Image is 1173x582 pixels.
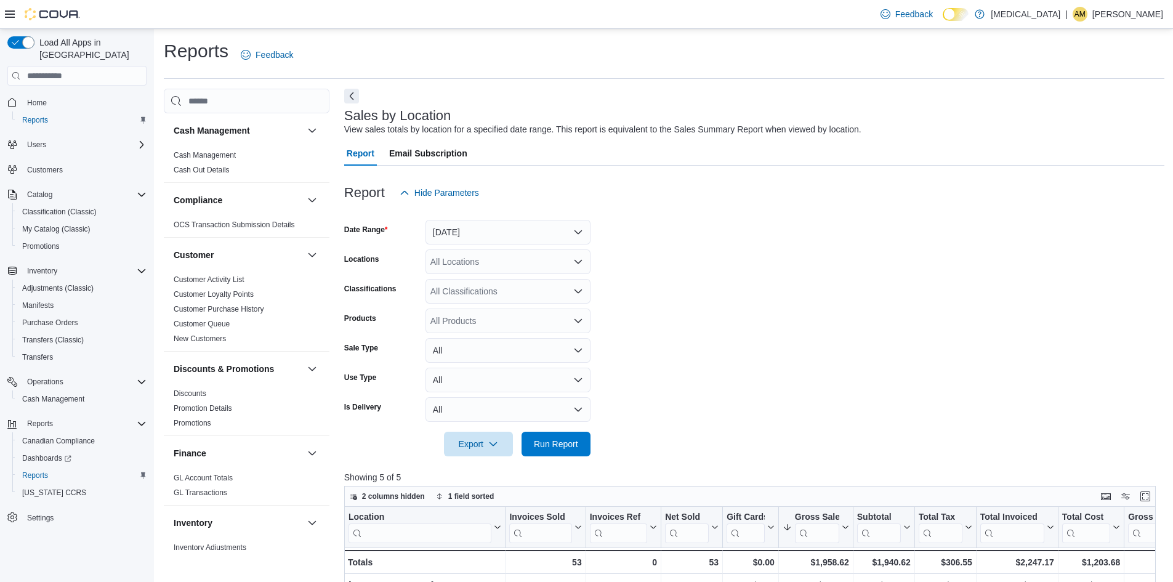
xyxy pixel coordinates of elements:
[876,2,938,26] a: Feedback
[509,512,581,543] button: Invoices Sold
[345,489,430,504] button: 2 columns hidden
[22,374,147,389] span: Operations
[174,151,236,160] a: Cash Management
[25,8,80,20] img: Cova
[795,512,839,523] div: Gross Sales
[573,286,583,296] button: Open list of options
[27,140,46,150] span: Users
[27,266,57,276] span: Inventory
[305,193,320,208] button: Compliance
[22,436,95,446] span: Canadian Compliance
[174,447,206,459] h3: Finance
[174,124,302,137] button: Cash Management
[174,289,254,299] span: Customer Loyalty Points
[17,222,95,236] a: My Catalog (Classic)
[349,512,501,543] button: Location
[174,305,264,313] a: Customer Purchase History
[22,318,78,328] span: Purchase Orders
[589,512,647,523] div: Invoices Ref
[395,180,484,205] button: Hide Parameters
[174,517,212,529] h3: Inventory
[22,207,97,217] span: Classification (Classic)
[344,313,376,323] label: Products
[2,93,151,111] button: Home
[22,224,91,234] span: My Catalog (Classic)
[919,512,972,543] button: Total Tax
[2,136,151,153] button: Users
[665,512,709,523] div: Net Sold
[164,272,329,351] div: Customer
[414,187,479,199] span: Hide Parameters
[174,165,230,175] span: Cash Out Details
[174,543,246,552] a: Inventory Adjustments
[17,350,58,365] a: Transfers
[857,512,901,523] div: Subtotal
[12,390,151,408] button: Cash Management
[174,249,214,261] h3: Customer
[1062,555,1120,570] div: $1,203.68
[174,334,226,343] a: New Customers
[919,512,962,523] div: Total Tax
[22,187,57,202] button: Catalog
[12,203,151,220] button: Classification (Classic)
[857,512,901,543] div: Subtotal
[12,467,151,484] button: Reports
[256,49,293,61] span: Feedback
[174,517,302,529] button: Inventory
[2,161,151,179] button: Customers
[174,275,244,285] span: Customer Activity List
[425,338,591,363] button: All
[174,447,302,459] button: Finance
[12,280,151,297] button: Adjustments (Classic)
[22,241,60,251] span: Promotions
[22,264,62,278] button: Inventory
[344,225,388,235] label: Date Range
[174,319,230,329] span: Customer Queue
[22,301,54,310] span: Manifests
[857,512,911,543] button: Subtotal
[344,108,451,123] h3: Sales by Location
[509,555,581,570] div: 53
[22,416,147,431] span: Reports
[164,471,329,505] div: Finance
[17,485,91,500] a: [US_STATE] CCRS
[17,239,147,254] span: Promotions
[589,512,647,543] div: Invoices Ref
[1118,489,1133,504] button: Display options
[783,555,849,570] div: $1,958.62
[22,510,147,525] span: Settings
[349,512,491,543] div: Location
[34,36,147,61] span: Load All Apps in [GEOGRAPHIC_DATA]
[27,513,54,523] span: Settings
[12,111,151,129] button: Reports
[305,248,320,262] button: Customer
[980,512,1054,543] button: Total Invoiced
[348,555,501,570] div: Totals
[22,137,147,152] span: Users
[22,163,68,177] a: Customers
[727,512,765,523] div: Gift Cards
[305,123,320,138] button: Cash Management
[451,432,506,456] span: Export
[425,220,591,245] button: [DATE]
[174,320,230,328] a: Customer Queue
[2,415,151,432] button: Reports
[174,334,226,344] span: New Customers
[1062,512,1120,543] button: Total Cost
[727,555,775,570] div: $0.00
[857,555,911,570] div: $1,940.62
[1062,512,1110,523] div: Total Cost
[174,220,295,230] span: OCS Transaction Submission Details
[665,512,709,543] div: Net Sold
[17,434,147,448] span: Canadian Compliance
[174,363,302,375] button: Discounts & Promotions
[344,471,1164,483] p: Showing 5 of 5
[1073,7,1087,22] div: Angus MacDonald
[589,512,656,543] button: Invoices Ref
[1074,7,1086,22] span: AM
[22,95,52,110] a: Home
[943,8,969,21] input: Dark Mode
[174,419,211,427] a: Promotions
[12,297,151,314] button: Manifests
[943,21,943,22] span: Dark Mode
